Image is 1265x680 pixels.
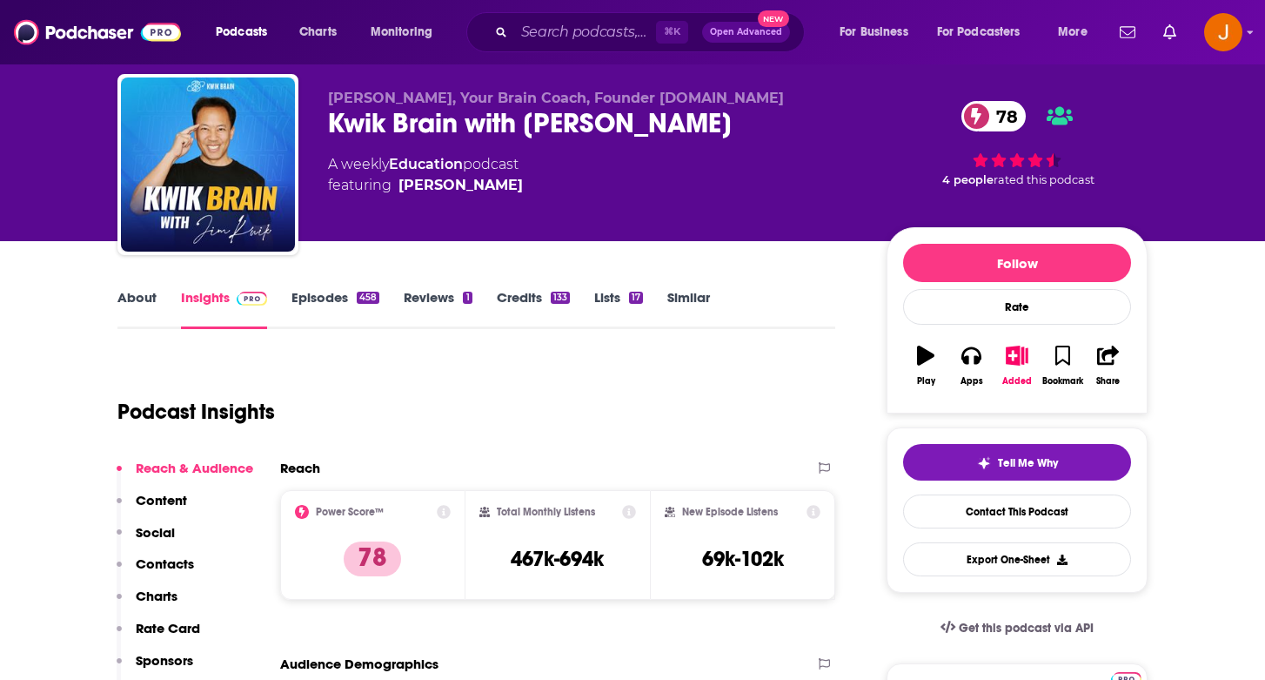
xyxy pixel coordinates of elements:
[927,607,1108,650] a: Get this podcast via API
[357,292,379,304] div: 458
[1086,334,1131,397] button: Share
[840,20,908,44] span: For Business
[117,460,253,492] button: Reach & Audience
[903,244,1131,282] button: Follow
[117,555,194,588] button: Contacts
[136,555,194,572] p: Contacts
[827,18,930,46] button: open menu
[702,22,790,43] button: Open AdvancedNew
[979,101,1027,131] span: 78
[959,621,1094,636] span: Get this podcast via API
[702,546,784,572] h3: 69k-102k
[937,20,1021,44] span: For Podcasters
[371,20,432,44] span: Monitoring
[1096,376,1120,387] div: Share
[136,588,177,604] p: Charts
[280,656,438,672] h2: Audience Demographics
[1204,13,1242,51] img: User Profile
[216,20,267,44] span: Podcasts
[1156,17,1183,47] a: Show notifications dropdown
[903,542,1131,576] button: Export One-Sheet
[291,289,379,329] a: Episodes458
[903,444,1131,481] button: tell me why sparkleTell Me Why
[136,620,200,636] p: Rate Card
[977,456,991,470] img: tell me why sparkle
[389,156,463,172] a: Education
[514,18,656,46] input: Search podcasts, credits, & more...
[121,77,295,252] img: Kwik Brain with Jim Kwik
[1113,17,1142,47] a: Show notifications dropdown
[917,376,935,387] div: Play
[463,292,472,304] div: 1
[1204,13,1242,51] span: Logged in as justine87181
[204,18,290,46] button: open menu
[942,173,994,186] span: 4 people
[994,334,1040,397] button: Added
[117,588,177,620] button: Charts
[14,16,181,49] img: Podchaser - Follow, Share and Rate Podcasts
[117,399,275,425] h1: Podcast Insights
[117,524,175,556] button: Social
[667,289,710,329] a: Similar
[903,495,1131,529] a: Contact This Podcast
[328,154,523,196] div: A weekly podcast
[551,292,570,304] div: 133
[656,21,688,44] span: ⌘ K
[511,546,604,572] h3: 467k-694k
[136,460,253,476] p: Reach & Audience
[1046,18,1109,46] button: open menu
[237,292,267,306] img: Podchaser Pro
[497,506,595,518] h2: Total Monthly Listens
[316,506,384,518] h2: Power Score™
[483,12,821,52] div: Search podcasts, credits, & more...
[758,10,789,27] span: New
[497,289,570,329] a: Credits133
[903,289,1131,325] div: Rate
[1204,13,1242,51] button: Show profile menu
[280,460,320,476] h2: Reach
[398,175,523,196] a: Jim Kwik
[136,492,187,508] p: Content
[1042,376,1083,387] div: Bookmark
[998,456,1058,470] span: Tell Me Why
[629,292,643,304] div: 17
[136,652,193,669] p: Sponsors
[344,542,401,576] p: 78
[358,18,455,46] button: open menu
[117,492,187,524] button: Content
[299,20,337,44] span: Charts
[903,334,948,397] button: Play
[1040,334,1085,397] button: Bookmark
[710,28,782,37] span: Open Advanced
[948,334,994,397] button: Apps
[404,289,472,329] a: Reviews1
[1058,20,1088,44] span: More
[328,175,523,196] span: featuring
[328,90,784,106] span: [PERSON_NAME], Your Brain Coach, Founder [DOMAIN_NAME]
[961,101,1027,131] a: 78
[887,90,1148,198] div: 78 4 peoplerated this podcast
[136,524,175,541] p: Social
[682,506,778,518] h2: New Episode Listens
[926,18,1046,46] button: open menu
[117,620,200,652] button: Rate Card
[288,18,347,46] a: Charts
[1002,376,1032,387] div: Added
[994,173,1094,186] span: rated this podcast
[960,376,983,387] div: Apps
[181,289,267,329] a: InsightsPodchaser Pro
[594,289,643,329] a: Lists17
[117,289,157,329] a: About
